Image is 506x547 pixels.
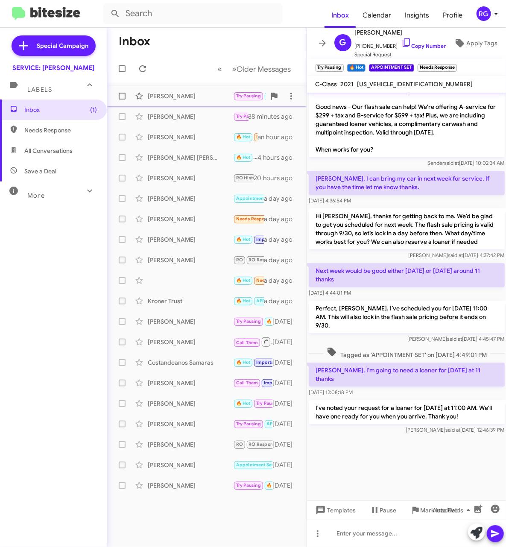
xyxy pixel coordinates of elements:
[467,35,498,51] span: Apply Tags
[148,194,233,203] div: [PERSON_NAME]
[249,112,300,121] div: 38 minutes ago
[249,442,281,447] span: RO Responded
[24,105,97,114] span: Inbox
[12,35,96,56] a: Special Campaign
[148,256,233,264] div: [PERSON_NAME]
[264,194,300,203] div: a day ago
[426,503,480,518] button: Auto Fields
[237,64,291,74] span: Older Messages
[233,480,272,490] div: Great
[266,483,281,488] span: 🔥 Hot
[347,64,366,72] small: 🔥 Hot
[27,192,45,199] span: More
[256,134,292,140] span: Needs Response
[148,112,233,121] div: [PERSON_NAME]
[309,301,505,333] p: Perfect, [PERSON_NAME]. I’ve scheduled you for [DATE] 11:00 AM. This will also lock in the flash ...
[254,174,300,182] div: 20 hours ago
[233,193,264,203] div: Thank you for the information, [PERSON_NAME]! The account records have been updated.
[236,257,243,263] span: RO
[427,160,504,166] span: Sender [DATE] 10:02:34 AM
[309,197,351,204] span: [DATE] 4:36:54 PM
[272,358,300,367] div: [DATE]
[236,340,258,345] span: Call Them
[233,316,272,326] div: Thank you for letting us know, have a great day !
[233,173,254,183] div: Liked “You're welcome! We look forward to seeing you [DATE] at 8:00 AM. Safe travels!”
[233,152,257,162] div: Hi [PERSON_NAME], perfect, mornings work. I can offer [DATE] between 8:00 AM and 11:00 AM. Would ...
[325,3,356,28] a: Inbox
[233,91,266,101] div: Great! I’ll schedule your appointment, we will see you then !
[148,235,233,244] div: [PERSON_NAME]
[148,133,233,141] div: [PERSON_NAME]
[27,86,52,94] span: Labels
[446,35,505,51] button: Apply Tags
[369,64,414,72] small: APPOINTMENT SET
[355,50,446,59] span: Special Request
[213,60,296,78] nav: Page navigation example
[213,60,228,78] button: Previous
[266,421,308,427] span: APPOINTMENT SET
[309,263,505,287] p: Next week would be good either [DATE] or [DATE] around 11 thanks
[37,41,89,50] span: Special Campaign
[236,319,261,324] span: Try Pausing
[272,317,300,326] div: [DATE]
[272,461,300,469] div: [DATE]
[236,216,272,222] span: Needs Response
[264,297,300,305] div: a day ago
[316,80,337,88] span: C-Class
[264,256,300,264] div: a day ago
[236,237,251,242] span: 🔥 Hot
[236,175,261,181] span: RO Historic
[148,440,233,449] div: [PERSON_NAME]
[233,357,272,367] div: Wonderful
[236,462,274,468] span: Appointment Set
[406,427,504,433] span: [PERSON_NAME] [DATE] 12:46:39 PM
[236,93,261,99] span: Try Pausing
[119,35,150,48] h1: Inbox
[233,460,272,470] div: I went ahead and checked your service history, and it’s been over 12 months since your last visit...
[249,257,281,263] span: RO Responded
[257,133,299,141] div: an hour ago
[309,208,505,249] p: Hi [PERSON_NAME], thanks for getting back to me. We’d be glad to get you scheduled for next week....
[148,297,233,305] div: Kroner Trust
[236,380,258,386] span: Call Them
[355,38,446,50] span: [PHONE_NUMBER]
[380,503,397,518] span: Pause
[236,401,251,406] span: 🔥 Hot
[477,6,491,21] div: RG
[148,174,233,182] div: [PERSON_NAME]
[445,427,460,433] span: said at
[408,252,504,258] span: [PERSON_NAME] [DATE] 4:37:42 PM
[264,235,300,244] div: a day ago
[264,276,300,285] div: a day ago
[266,319,281,324] span: 🔥 Hot
[307,503,363,518] button: Templates
[148,358,233,367] div: Costandeanos Samaras
[444,160,459,166] span: said at
[356,3,398,28] a: Calendar
[233,296,264,306] div: Hello [PERSON_NAME], this is [PERSON_NAME] from Mercedes-Benz of Marin. Kroner mentioned connecti...
[233,439,272,449] div: Sounds good!
[233,111,249,121] div: [PERSON_NAME], I'm going to need a loaner for [DATE] at 11 thanks
[233,132,257,142] div: I have an emergency medical and can only get [DATE]. Let's cancel. I realize I will likely lose t...
[103,3,283,24] input: Search
[236,196,274,201] span: Appointment Set
[24,167,56,176] span: Save a Deal
[236,155,251,160] span: 🔥 Hot
[148,379,233,387] div: [PERSON_NAME]
[236,483,261,488] span: Try Pausing
[272,399,300,408] div: [DATE]
[236,134,251,140] span: 🔥 Hot
[341,80,354,88] span: 2021
[323,347,490,359] span: Tagged as 'APPOINTMENT SET' on [DATE] 4:49:01 PM
[148,461,233,469] div: [PERSON_NAME]
[233,255,264,265] div: Yes - thank you
[404,503,465,518] button: Mark Inactive
[418,64,457,72] small: Needs Response
[309,73,505,157] p: Hi [PERSON_NAME] it's [PERSON_NAME], Manager at Mercedes Benz of Marin. Our records show your C-C...
[339,36,346,50] span: G
[236,442,243,447] span: RO
[256,298,298,304] span: APPOINTMENT SET
[363,503,404,518] button: Pause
